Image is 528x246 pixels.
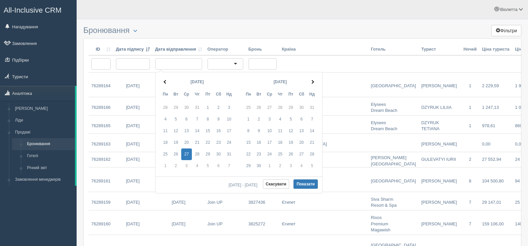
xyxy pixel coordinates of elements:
td: 30 [181,100,192,114]
th: Готель [368,44,418,56]
a: Rixos Premium Magawish [368,210,401,235]
td: 23 [213,137,224,148]
td: 19 [171,137,181,148]
td: 7 [224,160,236,173]
span: Віолетта [500,7,517,12]
button: Показати [293,179,318,189]
td: 26 [285,148,296,160]
span: [PERSON_NAME] [421,200,457,205]
span: [GEOGRAPHIC_DATA] [371,178,416,183]
span: Elysees Dream Beach [371,120,397,131]
a: [DATE] [153,73,205,97]
td: 22 [242,148,254,160]
span: [PERSON_NAME] [421,221,457,226]
td: 30 [296,100,307,114]
td: 31 [307,100,319,114]
td: 27 [264,100,275,114]
a: 1 [461,73,479,97]
th: Чт [192,89,203,100]
a: [PERSON_NAME] [419,134,461,152]
a: [DATE] [153,116,205,133]
a: 76289166 [89,97,113,115]
a: 159 106,00 [479,210,512,235]
th: Пт [203,89,213,100]
td: 4 [275,114,285,125]
a: All-Inclusive CRM [0,0,76,19]
th: Ночей [461,44,479,56]
td: 16 [254,137,264,148]
a: 978,61 [479,116,512,133]
span: GULEVATYI IURII [421,157,456,162]
span: DZYRUK TETIANA [421,120,440,131]
td: 31 [192,100,203,114]
a: [PERSON_NAME] [419,192,461,210]
a: 76289165 [89,116,113,133]
td: 27 [296,148,307,160]
a: 2 [461,152,479,164]
td: 16 [213,125,224,137]
a: [DATE] [113,116,153,133]
td: 5 [203,160,213,173]
th: Сб [296,89,307,100]
span: All-Inclusive CRM [4,6,62,14]
a: [DATE] [153,134,205,152]
th: Пн [242,89,254,100]
td: 17 [224,125,236,137]
a: Дата підпису [116,46,150,53]
span: Rixos Premium Magawish [371,215,390,232]
a: [DATE] [113,134,153,152]
th: Пт [285,89,296,100]
td: 20 [296,137,307,148]
td: 21 [192,137,203,148]
th: Країна [279,44,368,56]
a: [DATE] [113,210,153,235]
th: Вт [171,89,181,100]
th: Ср [181,89,192,100]
th: Оператор [205,44,246,56]
a: 29 147,01 [479,192,512,210]
span: [GEOGRAPHIC_DATA] [371,83,416,88]
a: DZYRUK TETIANA [419,116,461,133]
td: 28 [275,100,285,114]
a: [DATE] [153,97,205,115]
td: 25 [159,148,171,160]
td: 12 [171,125,181,137]
td: 5 [171,114,181,125]
td: 6 [181,114,192,125]
a: 76289164 [89,73,113,97]
a: Продажі [12,126,75,138]
td: 13 [181,125,192,137]
td: 29 [285,100,296,114]
td: 4 [296,160,307,173]
th: Нд [307,89,319,100]
a: [PERSON_NAME][GEOGRAPHIC_DATA] [368,152,418,167]
a: Join UP [205,210,236,235]
a: Єгипет [279,192,332,210]
td: 5 [307,160,319,173]
td: 4 [192,160,203,173]
td: 9 [254,125,264,137]
span: [PERSON_NAME][GEOGRAPHIC_DATA] [371,155,416,166]
td: 7 [307,114,319,125]
a: Річний звіт [24,162,75,174]
a: 76289160 [89,210,113,235]
span: [PERSON_NAME] [421,83,457,88]
a: Єгипет [279,210,332,235]
td: 12 [285,125,296,137]
td: 28 [192,148,203,160]
td: 25 [242,100,254,114]
th: Сб [213,89,224,100]
span: [DATE] - [DATE] [229,183,260,187]
a: 1 [461,116,479,133]
td: 6 [296,114,307,125]
td: 19 [285,137,296,148]
a: Siva Sharm Resort & Spa [368,192,401,210]
td: 3 [264,114,275,125]
span: [PERSON_NAME] [421,178,457,183]
a: [DATE] [113,192,153,210]
a: 1 247,13 [479,97,512,115]
a: 7 [461,192,479,210]
a: ID [91,46,111,53]
a: 2 229,59 [479,73,512,97]
td: 22 [203,137,213,148]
